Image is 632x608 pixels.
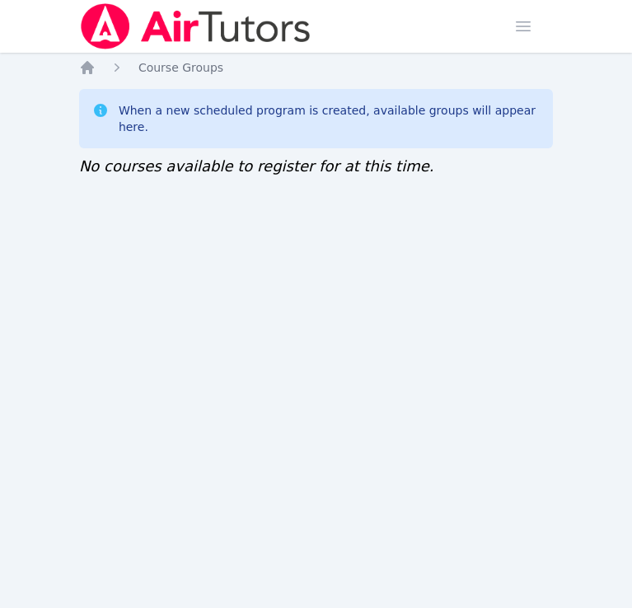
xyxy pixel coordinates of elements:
[138,59,223,76] a: Course Groups
[79,3,312,49] img: Air Tutors
[79,59,553,76] nav: Breadcrumb
[138,61,223,74] span: Course Groups
[119,102,540,135] div: When a new scheduled program is created, available groups will appear here.
[79,157,434,175] span: No courses available to register for at this time.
